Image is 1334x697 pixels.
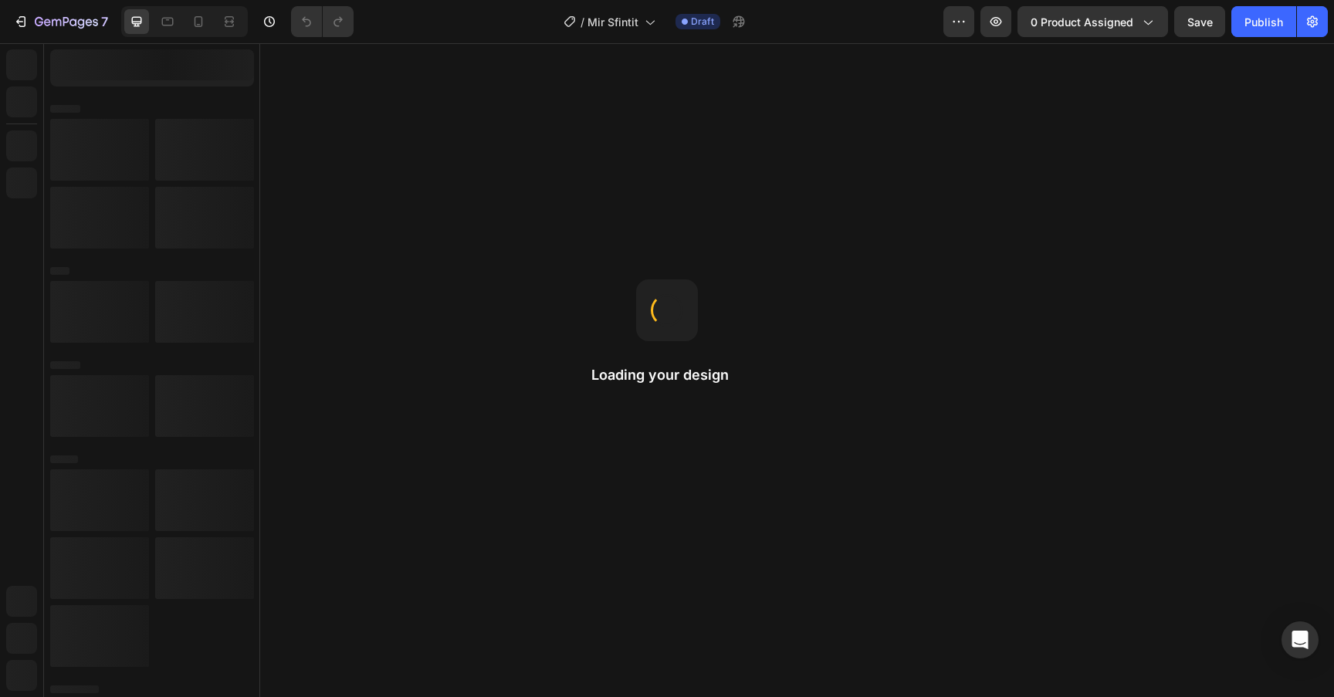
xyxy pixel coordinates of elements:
span: Draft [691,15,714,29]
button: Save [1174,6,1225,37]
span: Save [1187,15,1213,29]
span: Mir Sfintit [587,14,638,30]
button: Publish [1231,6,1296,37]
span: 0 product assigned [1031,14,1133,30]
p: 7 [101,12,108,31]
div: Open Intercom Messenger [1282,621,1319,658]
h2: Loading your design [591,366,743,384]
span: / [581,14,584,30]
div: Publish [1244,14,1283,30]
button: 0 product assigned [1017,6,1168,37]
button: 7 [6,6,115,37]
div: Undo/Redo [291,6,354,37]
